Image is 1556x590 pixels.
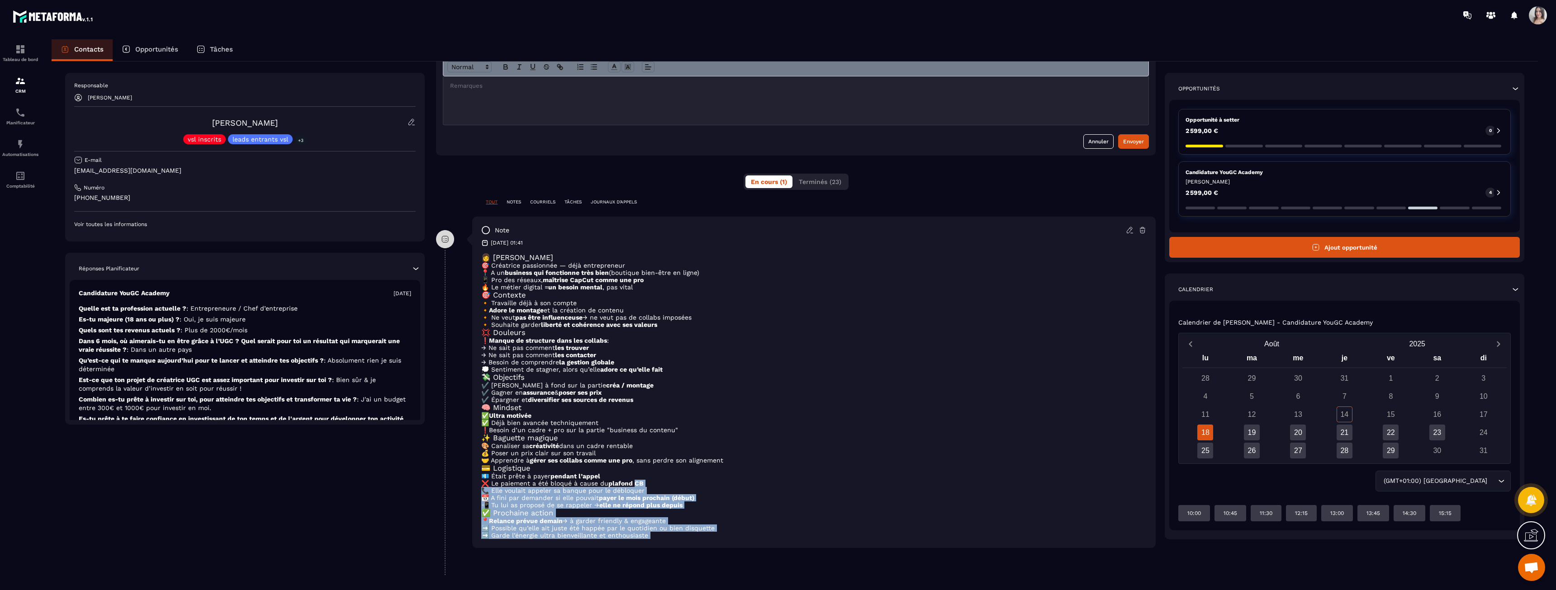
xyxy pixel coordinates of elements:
[15,44,26,55] img: formation
[745,175,792,188] button: En cours (1)
[2,184,38,189] p: Comptabilité
[481,307,1147,314] p: 🔸 et la création de contenu
[1186,189,1218,196] p: 2 599,00 €
[1083,134,1114,149] button: Annuler
[1368,352,1414,368] div: ve
[489,337,607,344] strong: Manque de structure dans les collabs
[1414,352,1460,368] div: sa
[295,136,307,145] p: +3
[481,464,1147,472] h3: 💳 Logistique
[1383,406,1399,422] div: 15
[799,178,841,185] span: Terminés (23)
[1182,352,1507,458] div: Calendar wrapper
[210,45,233,53] p: Tâches
[187,39,242,61] a: Tâches
[486,199,498,205] p: TOUT
[505,269,609,276] strong: business qui fonctionne très bien
[481,494,1147,501] p: 📆 A fini par demander si elle pouvait
[1337,370,1352,386] div: 31
[481,328,1147,337] h3: 💢 Douleurs
[2,69,38,100] a: formationformationCRM
[1490,338,1507,350] button: Next month
[481,403,1147,412] h3: 🧠 Mindset
[489,307,544,314] strong: Adore le montage
[1290,443,1306,458] div: 27
[188,136,221,142] p: vsl inscrits
[1197,388,1213,404] div: 4
[1197,370,1213,386] div: 28
[555,344,589,351] strong: les trouver
[1199,336,1345,352] button: Open months overlay
[1475,425,1491,440] div: 24
[481,276,1147,283] p: 📱 Pro des réseaux,
[1290,370,1306,386] div: 30
[2,132,38,164] a: automationsautomationsAutomatisations
[1182,370,1507,458] div: Calendar days
[481,532,1147,539] p: ➡️ Garde l’énergie ultra bienveillante et enthousiaste
[1383,370,1399,386] div: 1
[1337,406,1352,422] div: 14
[481,480,1147,487] p: ❌ Le paiement a été bloqué à cause du
[481,487,1147,494] p: 📞 Elle voulait appeler sa banque pour le débloquer
[79,376,411,393] p: Est-ce que ton projet de créatrice UGC est assez important pour investir sur toi ?
[127,346,192,353] span: : Dans un autre pays
[2,100,38,132] a: schedulerschedulerPlanificateur
[1383,443,1399,458] div: 29
[1186,169,1504,176] p: Candidature YouGC Academy
[1475,443,1491,458] div: 31
[1518,554,1545,581] a: Ouvrir le chat
[1439,510,1452,517] p: 15:15
[481,434,1147,442] h3: ✨ Baguette magique
[1169,237,1520,258] button: Ajout opportunité
[528,396,633,403] strong: diversifier ses sources de revenus
[1187,510,1201,517] p: 10:00
[84,184,104,191] p: Numéro
[1186,178,1504,185] p: [PERSON_NAME]
[481,524,1147,532] p: ➡️ Possible qu’elle ait juste été happée par le quotidien ou bien disquette
[1337,388,1352,404] div: 7
[2,57,38,62] p: Tableau de bord
[1295,510,1308,517] p: 12:15
[1429,443,1445,458] div: 30
[481,314,1147,321] p: 🔸 Ne veut → ne veut pas de collabs imposées
[481,321,1147,328] p: 🔸 Souhaite garder
[1383,388,1399,404] div: 8
[481,366,1147,373] p: 💭 Sentiment de stagner, alors qu’elle
[1275,352,1321,368] div: me
[85,156,102,164] p: E-mail
[530,457,632,464] strong: gérer ses collabs comme une pro
[1290,425,1306,440] div: 20
[113,39,187,61] a: Opportunités
[541,321,657,328] strong: liberté et cohérence avec ses valeurs
[1461,352,1507,368] div: di
[1182,352,1229,368] div: lu
[481,457,1147,464] p: 🤝 Apprendre à , sans perdre son alignement
[1186,127,1218,134] p: 2 599,00 €
[1244,425,1260,440] div: 19
[489,412,531,419] strong: Ultra motivée
[74,45,104,53] p: Contacts
[1489,476,1496,486] input: Search for option
[1475,370,1491,386] div: 3
[1178,319,1373,326] p: Calendrier de [PERSON_NAME] - Candidature YouGC Academy
[15,170,26,181] img: accountant
[523,389,555,396] strong: assurance
[1475,406,1491,422] div: 17
[13,8,94,24] img: logo
[489,517,563,524] strong: Relance prévue demain
[1290,406,1306,422] div: 13
[481,517,1147,524] p: 📍 → à garder friendly & engageante
[481,351,1147,359] p: → Ne sait pas comment
[79,415,411,432] p: Es-tu prête à te faire confiance en investissant de ton temps et de l'argent pour développer ton ...
[1366,510,1380,517] p: 13:45
[1429,425,1445,440] div: 23
[1429,406,1445,422] div: 16
[2,164,38,195] a: accountantaccountantComptabilité
[1244,406,1260,422] div: 12
[1244,370,1260,386] div: 29
[2,89,38,94] p: CRM
[559,359,614,366] strong: la gestion globale
[491,239,523,246] p: [DATE] 01:41
[1489,127,1492,134] p: 0
[15,76,26,86] img: formation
